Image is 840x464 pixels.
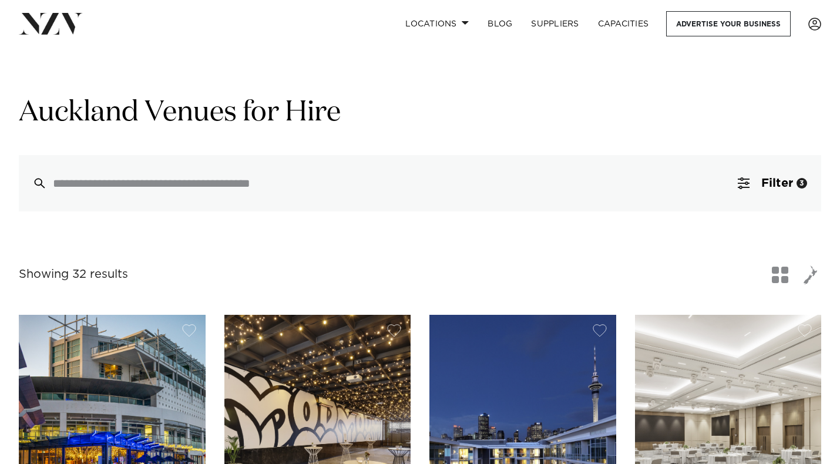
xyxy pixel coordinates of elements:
[19,95,821,132] h1: Auckland Venues for Hire
[478,11,522,36] a: BLOG
[797,178,807,189] div: 3
[666,11,791,36] a: Advertise your business
[589,11,658,36] a: Capacities
[761,177,793,189] span: Filter
[19,265,128,284] div: Showing 32 results
[724,155,821,211] button: Filter3
[522,11,588,36] a: SUPPLIERS
[396,11,478,36] a: Locations
[19,13,83,34] img: nzv-logo.png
